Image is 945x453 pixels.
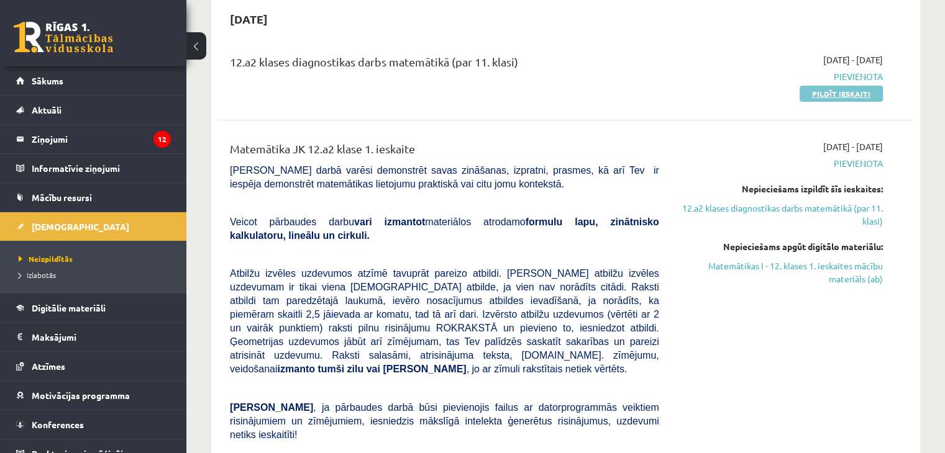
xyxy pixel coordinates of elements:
[230,402,313,413] span: [PERSON_NAME]
[16,294,171,322] a: Digitālie materiāli
[230,53,659,76] div: 12.a2 klases diagnostikas darbs matemātikā (par 11. klasi)
[32,125,171,153] legend: Ziņojumi
[678,202,883,228] a: 12.a2 klases diagnostikas darbs matemātikā (par 11. klasi)
[678,259,883,285] a: Matemātikas I - 12. klases 1. ieskaites mācību materiāls (ab)
[16,125,171,153] a: Ziņojumi12
[32,221,129,232] span: [DEMOGRAPHIC_DATA]
[317,364,466,374] b: tumši zilu vai [PERSON_NAME]
[217,4,280,34] h2: [DATE]
[32,75,63,86] span: Sākums
[678,182,883,195] div: Nepieciešams izpildīt šīs ieskaites:
[678,157,883,170] span: Pievienota
[230,217,659,241] b: formulu lapu, zinātnisko kalkulatoru, lineālu un cirkuli.
[32,323,171,351] legend: Maksājumi
[230,402,659,440] span: , ja pārbaudes darbā būsi pievienojis failus ar datorprogrammās veiktiem risinājumiem un zīmējumi...
[16,323,171,351] a: Maksājumi
[16,410,171,439] a: Konferences
[32,302,106,313] span: Digitālie materiāli
[16,352,171,380] a: Atzīmes
[278,364,315,374] b: izmanto
[32,390,130,401] span: Motivācijas programma
[230,140,659,163] div: Matemātika JK 12.a2 klase 1. ieskaite
[32,361,65,372] span: Atzīmes
[32,192,92,203] span: Mācību resursi
[823,140,883,153] span: [DATE] - [DATE]
[19,253,174,264] a: Neizpildītās
[32,154,171,182] legend: Informatīvie ziņojumi
[354,217,425,227] b: vari izmantot
[678,70,883,83] span: Pievienota
[800,86,883,102] a: Pildīt ieskaiti
[230,165,659,189] span: [PERSON_NAME] darbā varēsi demonstrēt savas zināšanas, izpratni, prasmes, kā arī Tev ir iespēja d...
[19,254,73,264] span: Neizpildītās
[32,104,62,115] span: Aktuāli
[16,66,171,95] a: Sākums
[32,419,84,430] span: Konferences
[230,217,659,241] span: Veicot pārbaudes darbu materiālos atrodamo
[16,96,171,124] a: Aktuāli
[19,270,56,280] span: Izlabotās
[153,131,171,148] i: 12
[678,240,883,253] div: Nepieciešams apgūt digitālo materiālu:
[16,381,171,410] a: Motivācijas programma
[14,22,113,53] a: Rīgas 1. Tālmācības vidusskola
[16,154,171,182] a: Informatīvie ziņojumi
[19,269,174,280] a: Izlabotās
[16,212,171,241] a: [DEMOGRAPHIC_DATA]
[16,183,171,212] a: Mācību resursi
[230,268,659,374] span: Atbilžu izvēles uzdevumos atzīmē tavuprāt pareizo atbildi. [PERSON_NAME] atbilžu izvēles uzdevuma...
[823,53,883,66] span: [DATE] - [DATE]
